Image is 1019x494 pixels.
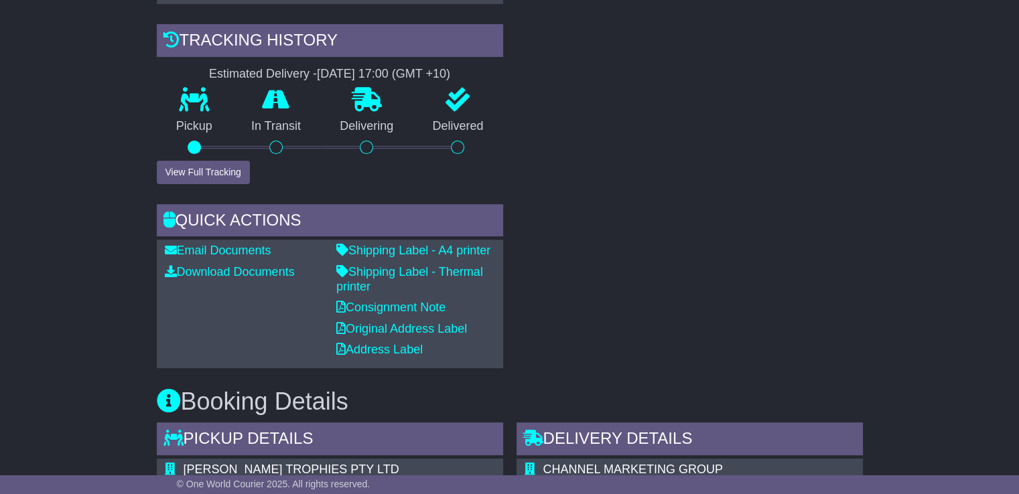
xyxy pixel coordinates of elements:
div: Delivery Details [517,422,863,459]
p: In Transit [232,119,320,134]
h3: Booking Details [157,388,863,415]
p: Delivering [320,119,413,134]
a: Email Documents [165,244,271,257]
span: CHANNEL MARKETING GROUP [543,463,723,476]
a: Consignment Note [336,301,446,314]
span: [PERSON_NAME] TROPHIES PTY LTD [184,463,399,476]
span: © One World Courier 2025. All rights reserved. [177,479,370,489]
a: Address Label [336,343,423,356]
a: Shipping Label - A4 printer [336,244,490,257]
a: Download Documents [165,265,295,278]
p: Delivered [413,119,502,134]
div: Quick Actions [157,204,503,240]
div: Estimated Delivery - [157,67,503,82]
button: View Full Tracking [157,161,250,184]
div: Pickup Details [157,422,503,459]
p: Pickup [157,119,232,134]
div: Tracking history [157,24,503,60]
div: [DATE] 17:00 (GMT +10) [317,67,450,82]
a: Shipping Label - Thermal printer [336,265,483,293]
a: Original Address Label [336,322,467,335]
